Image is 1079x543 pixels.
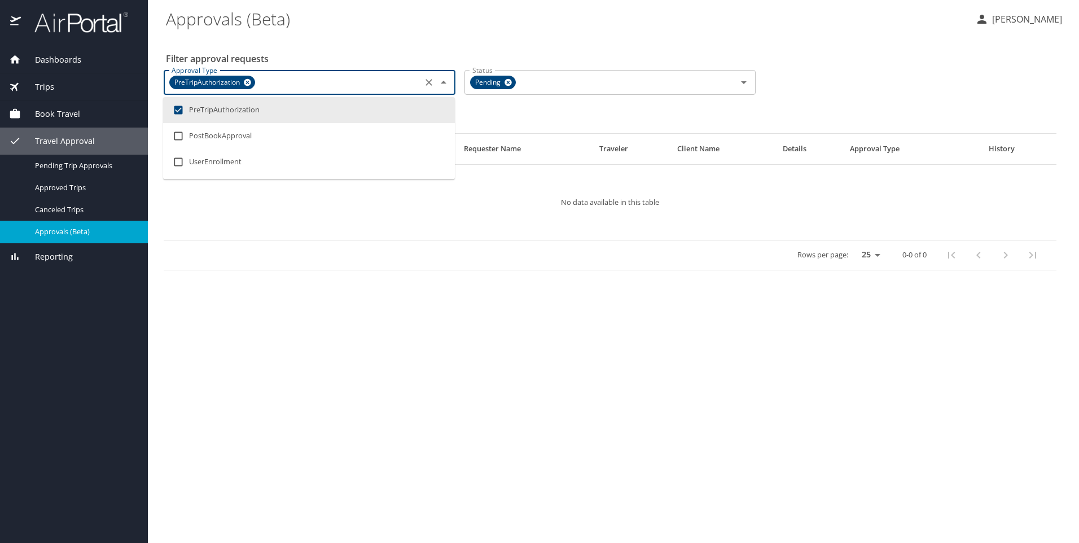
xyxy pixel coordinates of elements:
[22,11,128,33] img: airportal-logo.png
[169,76,255,89] div: PreTripAuthorization
[989,12,1062,26] p: [PERSON_NAME]
[459,138,595,165] th: Requester Name
[198,199,1023,206] p: No data available in this table
[595,138,673,165] th: Traveler
[35,160,134,171] span: Pending Trip Approvals
[421,75,437,90] button: Clear
[471,77,507,89] span: Pending
[163,149,455,175] li: UserEnrollment
[163,123,455,149] li: PostBookApproval
[10,11,22,33] img: icon-airportal.png
[797,251,848,259] p: Rows per page:
[163,97,455,123] li: PreTripAuthorization
[853,247,884,264] select: rows per page
[21,54,81,66] span: Dashboards
[971,9,1067,29] button: [PERSON_NAME]
[21,81,54,93] span: Trips
[736,75,752,90] button: Open
[21,135,95,147] span: Travel Approval
[166,50,269,68] h2: Filter approval requests
[164,138,1056,270] table: Approval table
[170,77,247,89] span: PreTripAuthorization
[902,251,927,259] p: 0-0 of 0
[21,251,73,263] span: Reporting
[966,138,1038,165] th: History
[166,1,966,36] h1: Approvals (Beta)
[778,138,845,165] th: Details
[845,138,966,165] th: Approval Type
[470,76,516,89] div: Pending
[673,138,778,165] th: Client Name
[35,204,134,215] span: Canceled Trips
[21,108,80,120] span: Book Travel
[35,226,134,237] span: Approvals (Beta)
[436,75,451,90] button: Close
[35,182,134,193] span: Approved Trips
